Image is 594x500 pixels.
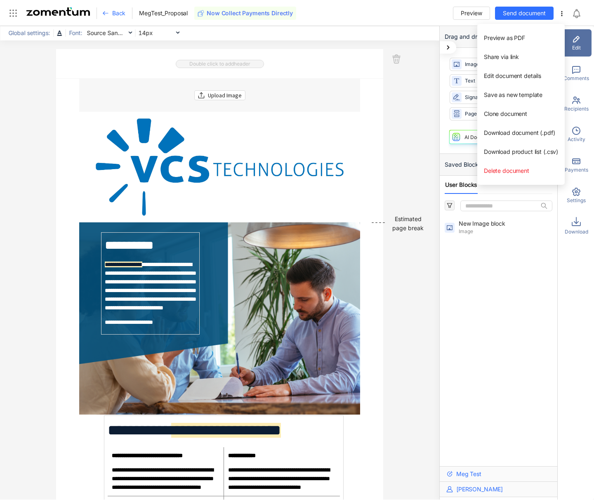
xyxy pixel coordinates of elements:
[484,34,525,41] span: Preview as PDF
[561,90,592,118] div: Recipients
[484,91,542,98] span: Save as new template
[561,151,592,179] div: Payments
[563,75,589,82] span: Comments
[208,91,242,100] span: Upload Image
[565,166,588,174] span: Payments
[461,9,482,18] span: Preview
[572,4,588,23] div: Notifications
[464,134,512,140] div: AI Document Builder
[176,60,264,68] span: Double click to add header
[561,182,592,209] div: Settings
[465,110,493,118] span: Page Break
[392,224,424,233] div: page break
[484,167,529,174] span: Delete document
[194,7,296,20] button: Now Collect Payments Directly
[445,181,477,189] span: User Blocks
[371,218,386,236] div: ----
[194,90,245,100] button: Upload Image
[495,7,554,20] button: Send document
[568,136,585,143] span: Activity
[440,218,557,237] div: New Image blockImage
[450,58,497,71] div: Image
[440,154,557,176] div: Saved Blocks
[139,9,188,17] span: MegTest_Proposal
[484,110,527,117] span: Clone document
[561,121,592,148] div: Activity
[453,7,490,20] button: Preview
[484,53,519,60] span: Share via link
[565,228,588,236] span: Download
[484,72,541,79] span: Edit document details
[456,485,503,493] span: [PERSON_NAME]
[440,26,557,48] div: Drag and drop blocks
[561,29,592,57] div: Edit
[138,27,179,39] span: 14px
[66,28,85,38] span: Font:
[465,61,493,68] span: Image
[567,197,586,204] span: Settings
[561,212,592,240] div: Download
[26,7,90,16] img: Zomentum Logo
[503,9,546,18] span: Send document
[445,200,455,210] button: filter
[207,9,293,17] span: Now Collect Payments Directly
[465,77,493,85] span: Text
[484,129,555,136] span: Download document (.pdf)
[450,91,497,104] div: Signature
[572,44,581,52] span: Edit
[561,60,592,87] div: Comments
[395,215,422,224] div: Estimated
[450,107,497,120] div: Page Break
[465,94,493,101] span: Signature
[459,228,551,235] span: Image
[456,470,481,478] span: Meg Test
[447,203,453,208] span: filter
[87,27,132,39] span: Source Sans Pro
[450,74,497,87] div: Text
[459,219,521,228] span: New Image block
[484,148,558,155] span: Download product list (.csv)
[564,105,589,113] span: Recipients
[6,28,52,38] span: Global settings:
[112,9,125,17] span: Back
